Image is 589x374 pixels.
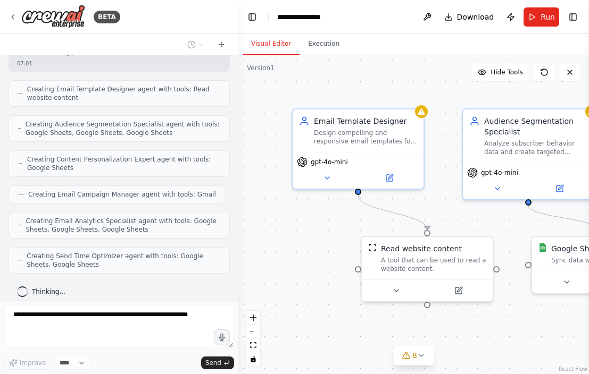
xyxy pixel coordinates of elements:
img: ScrapeWebsiteTool [368,243,377,252]
div: Email Template Designer [314,116,417,126]
button: Visual Editor [243,33,300,55]
span: 8 [412,350,417,361]
div: Version 1 [247,64,275,72]
button: Download [440,7,499,27]
button: Open in side panel [428,284,488,297]
span: gpt-4o-mini [311,158,348,166]
button: zoom out [246,325,260,338]
nav: breadcrumb [277,12,332,22]
div: BETA [94,11,120,23]
button: Switch to previous chat [183,38,209,51]
a: React Flow attribution [559,366,587,372]
div: ScrapeWebsiteToolRead website contentA tool that can be used to read a website content. [361,236,494,302]
span: Creating Email Analytics Specialist agent with tools: Google Sheets, Google Sheets, Google Sheets [26,217,221,234]
button: Start a new chat [213,38,230,51]
span: Send [205,359,221,367]
button: fit view [246,338,260,352]
img: Logo [21,5,85,29]
span: Creating Audience Segmentation Specialist agent with tools: Google Sheets, Google Sheets, Google ... [26,120,221,137]
button: Run [524,7,559,27]
div: A tool that can be used to read a website content. [381,256,486,273]
button: Send [201,356,234,369]
img: Google Sheets [538,243,547,252]
div: Design compelling and responsive email templates for {campaign_type} campaigns that align with br... [314,129,417,146]
div: Audience Segmentation Specialist [484,116,587,137]
span: Download [457,12,494,22]
span: Creating Content Personalization Expert agent with tools: Google Sheets [27,155,221,172]
button: Hide left sidebar [245,10,260,24]
button: Execution [300,33,348,55]
button: Open in side panel [359,172,419,184]
span: Hide Tools [491,68,523,76]
div: Read website content [381,243,462,254]
button: zoom in [246,311,260,325]
span: gpt-4o-mini [481,168,518,177]
span: Run [541,12,555,22]
div: React Flow controls [246,311,260,366]
span: Creating Email Template Designer agent with tools: Read website content [27,85,221,102]
span: Creating Email Campaign Manager agent with tools: Gmail [28,190,216,199]
span: Improve [20,359,46,367]
button: Hide Tools [471,64,529,81]
span: Thinking... [32,287,65,296]
button: 8 [393,346,434,365]
button: toggle interactivity [246,352,260,366]
div: 07:01 [17,59,221,67]
button: Show right sidebar [566,10,580,24]
div: Analyze subscriber behavior data and create targeted audience segments based on engagement patter... [484,139,587,156]
span: Creating Send Time Optimizer agent with tools: Google Sheets, Google Sheets [27,252,221,269]
button: Click to speak your automation idea [214,329,230,345]
button: Improve [4,356,51,370]
div: Email Template DesignerDesign compelling and responsive email templates for {campaign_type} campa... [292,108,425,190]
g: Edge from 4a6e44bf-671e-4677-96ab-80805f415eb3 to 29a8d293-f7d6-4535-b287-0374ad5e445c [353,195,433,230]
